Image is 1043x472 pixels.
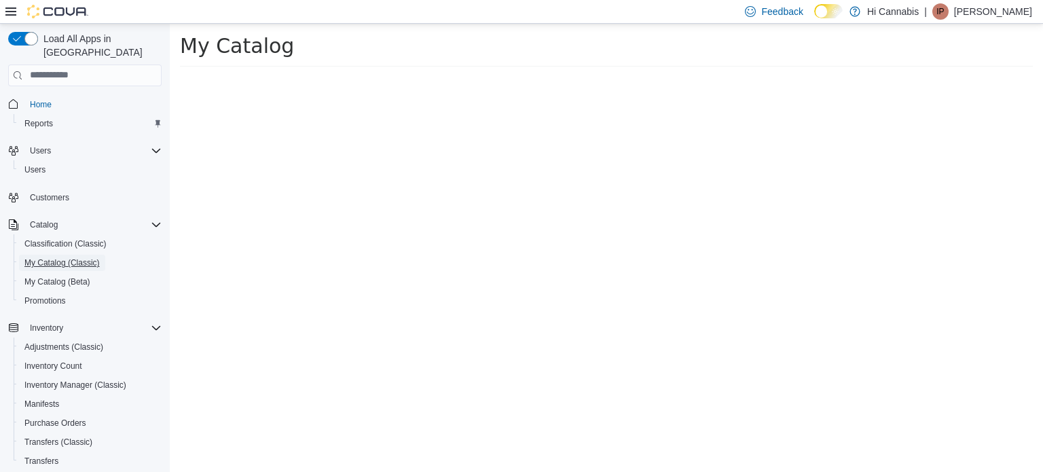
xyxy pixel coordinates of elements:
[24,295,66,306] span: Promotions
[14,272,167,291] button: My Catalog (Beta)
[19,377,132,393] a: Inventory Manager (Classic)
[14,160,167,179] button: Users
[19,293,71,309] a: Promotions
[38,32,162,59] span: Load All Apps in [GEOGRAPHIC_DATA]
[24,257,100,268] span: My Catalog (Classic)
[14,376,167,395] button: Inventory Manager (Classic)
[14,253,167,272] button: My Catalog (Classic)
[19,274,96,290] a: My Catalog (Beta)
[24,456,58,467] span: Transfers
[19,339,162,355] span: Adjustments (Classic)
[14,452,167,471] button: Transfers
[3,319,167,338] button: Inventory
[14,114,167,133] button: Reports
[24,342,103,352] span: Adjustments (Classic)
[19,453,64,469] a: Transfers
[24,189,162,206] span: Customers
[19,358,88,374] a: Inventory Count
[24,437,92,448] span: Transfers (Classic)
[24,189,75,206] a: Customers
[30,323,63,333] span: Inventory
[24,217,162,233] span: Catalog
[3,141,167,160] button: Users
[14,357,167,376] button: Inventory Count
[24,238,107,249] span: Classification (Classic)
[30,145,51,156] span: Users
[3,215,167,234] button: Catalog
[24,361,82,371] span: Inventory Count
[24,217,63,233] button: Catalog
[19,396,65,412] a: Manifests
[19,115,162,132] span: Reports
[19,453,162,469] span: Transfers
[19,274,162,290] span: My Catalog (Beta)
[19,293,162,309] span: Promotions
[19,415,162,431] span: Purchase Orders
[19,255,105,271] a: My Catalog (Classic)
[19,162,162,178] span: Users
[19,377,162,393] span: Inventory Manager (Classic)
[932,3,949,20] div: Ian Paul
[814,4,843,18] input: Dark Mode
[19,434,162,450] span: Transfers (Classic)
[19,162,51,178] a: Users
[24,320,162,336] span: Inventory
[19,236,162,252] span: Classification (Classic)
[24,96,162,113] span: Home
[14,433,167,452] button: Transfers (Classic)
[24,276,90,287] span: My Catalog (Beta)
[924,3,927,20] p: |
[30,219,58,230] span: Catalog
[30,192,69,203] span: Customers
[24,164,45,175] span: Users
[24,143,162,159] span: Users
[24,380,126,391] span: Inventory Manager (Classic)
[24,399,59,410] span: Manifests
[14,414,167,433] button: Purchase Orders
[27,5,88,18] img: Cova
[3,94,167,114] button: Home
[24,118,53,129] span: Reports
[24,143,56,159] button: Users
[14,234,167,253] button: Classification (Classic)
[19,115,58,132] a: Reports
[14,338,167,357] button: Adjustments (Classic)
[19,434,98,450] a: Transfers (Classic)
[19,415,92,431] a: Purchase Orders
[761,5,803,18] span: Feedback
[19,396,162,412] span: Manifests
[14,291,167,310] button: Promotions
[24,96,57,113] a: Home
[14,395,167,414] button: Manifests
[19,236,112,252] a: Classification (Classic)
[867,3,919,20] p: Hi Cannabis
[30,99,52,110] span: Home
[3,187,167,207] button: Customers
[19,255,162,271] span: My Catalog (Classic)
[10,10,124,34] span: My Catalog
[19,358,162,374] span: Inventory Count
[936,3,944,20] span: IP
[24,418,86,429] span: Purchase Orders
[19,339,109,355] a: Adjustments (Classic)
[954,3,1032,20] p: [PERSON_NAME]
[24,320,69,336] button: Inventory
